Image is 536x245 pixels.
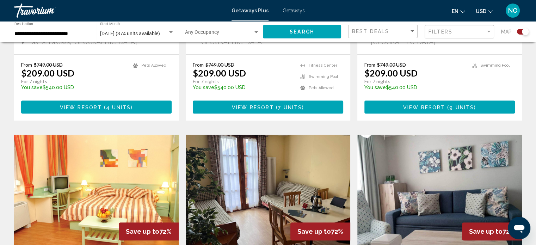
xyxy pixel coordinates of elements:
span: ( ) [102,104,133,110]
span: Pets Allowed [309,86,334,90]
p: $209.00 USD [364,68,418,78]
span: [DATE] (374 units available) [100,31,160,36]
span: You save [21,85,43,90]
span: Swimming Pool [480,63,510,68]
button: Change currency [476,6,493,16]
iframe: Кнопка запуска окна обмена сообщениями [508,217,530,239]
p: For 7 nights [364,78,465,85]
span: $749.00 USD [34,62,63,68]
span: From [21,62,32,68]
p: $540.00 USD [193,85,293,90]
span: Search [290,29,314,35]
button: View Resort(7 units) [193,100,343,114]
span: View Resort [232,104,274,110]
span: From [193,62,204,68]
span: $749.00 USD [205,62,234,68]
span: NO [508,7,518,14]
span: ( ) [274,104,304,110]
span: From [364,62,375,68]
span: Save up to [469,228,503,235]
a: Getaways Plus [232,8,269,13]
button: Search [263,25,341,38]
a: Getaways [283,8,305,13]
span: View Resort [403,104,445,110]
span: ( ) [445,104,476,110]
span: You save [193,85,214,90]
p: $209.00 USD [21,68,74,78]
button: User Menu [504,3,522,18]
span: Best Deals [352,29,389,34]
span: Map [501,27,512,37]
mat-select: Sort by [352,29,415,35]
p: $540.00 USD [21,85,126,90]
button: View Resort(9 units) [364,100,515,114]
p: $540.00 USD [364,85,465,90]
p: For 7 nights [193,78,293,85]
span: Pets Allowed [141,63,166,68]
p: For 7 nights [21,78,126,85]
span: $749.00 USD [377,62,406,68]
span: 7 units [278,104,302,110]
span: USD [476,8,486,14]
span: Fitness Center [309,63,337,68]
button: View Resort(4 units) [21,100,172,114]
div: 72% [119,222,179,240]
span: Save up to [297,228,331,235]
button: Change language [452,6,465,16]
button: Filter [425,25,494,39]
span: Filters [429,29,452,35]
span: 4 units [106,104,131,110]
a: Travorium [14,4,224,18]
span: Swimming Pool [309,74,338,79]
div: 72% [462,222,522,240]
p: $209.00 USD [193,68,246,78]
span: 9 units [449,104,474,110]
div: 72% [290,222,350,240]
span: You save [364,85,386,90]
span: en [452,8,458,14]
span: View Resort [60,104,102,110]
span: Save up to [126,228,159,235]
